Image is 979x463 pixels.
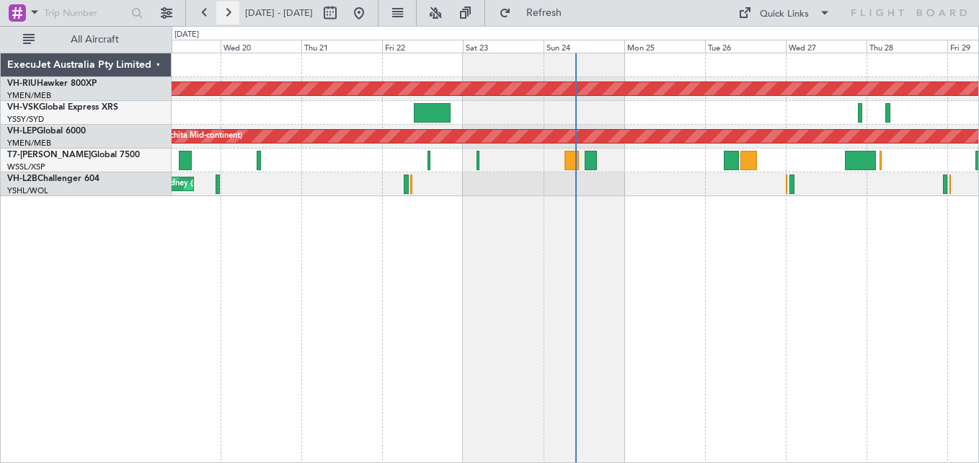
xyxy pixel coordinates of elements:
[301,40,382,53] div: Thu 21
[7,103,39,112] span: VH-VSK
[7,162,45,172] a: WSSL/XSP
[16,28,156,51] button: All Aircraft
[7,127,86,136] a: VH-LEPGlobal 6000
[7,151,91,159] span: T7-[PERSON_NAME]
[7,151,140,159] a: T7-[PERSON_NAME]Global 7500
[7,79,97,88] a: VH-RIUHawker 800XP
[7,103,118,112] a: VH-VSKGlobal Express XRS
[463,40,544,53] div: Sat 23
[7,175,99,183] a: VH-L2BChallenger 604
[44,2,127,24] input: Trip Number
[141,40,221,53] div: Tue 19
[97,173,274,195] div: Unplanned Maint Sydney ([PERSON_NAME] Intl)
[382,40,463,53] div: Fri 22
[7,185,48,196] a: YSHL/WOL
[7,138,51,149] a: YMEN/MEB
[245,6,313,19] span: [DATE] - [DATE]
[174,29,199,41] div: [DATE]
[624,40,705,53] div: Mon 25
[7,79,37,88] span: VH-RIU
[760,7,809,22] div: Quick Links
[7,127,37,136] span: VH-LEP
[705,40,786,53] div: Tue 26
[7,175,37,183] span: VH-L2B
[7,90,51,101] a: YMEN/MEB
[544,40,624,53] div: Sun 24
[492,1,579,25] button: Refresh
[7,114,44,125] a: YSSY/SYD
[786,40,867,53] div: Wed 27
[221,40,301,53] div: Wed 20
[867,40,947,53] div: Thu 28
[37,35,152,45] span: All Aircraft
[514,8,575,18] span: Refresh
[731,1,838,25] button: Quick Links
